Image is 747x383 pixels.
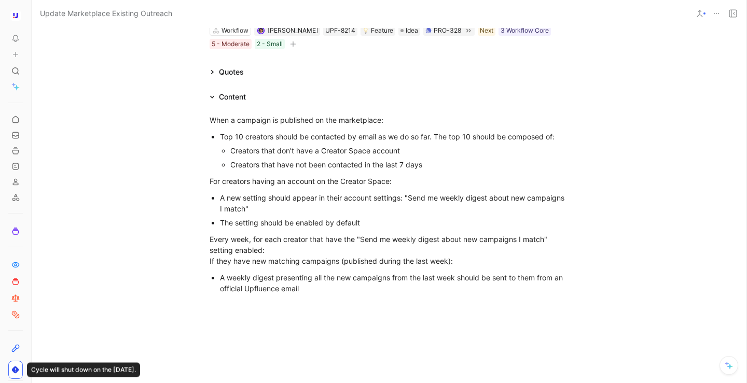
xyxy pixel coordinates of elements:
[8,8,23,23] button: Upfluence
[325,25,355,36] div: UPF-8214
[27,363,140,377] div: Cycle will shut down on the [DATE].
[480,25,493,36] div: Next
[220,272,569,294] div: A weekly digest presenting all the new campaigns from the last week should be sent to them from a...
[205,91,250,103] div: Content
[257,39,283,49] div: 2 - Small
[10,10,21,21] img: Upfluence
[219,91,246,103] div: Content
[220,192,569,214] div: A new setting should appear in their account settings: "Send me weekly digest about new campaigns...
[222,25,248,36] div: Workflow
[361,25,395,36] div: 💡Feature
[363,27,369,34] img: 💡
[210,234,569,266] div: Every week, for each creator that have the "Send me weekly digest about new campaigns I match" se...
[268,26,318,34] span: [PERSON_NAME]
[210,176,569,187] div: For creators having an account on the Creator Space:
[501,25,549,36] div: 3 Workflow Core
[210,115,569,125] div: When a campaign is published on the marketplace:
[363,25,393,36] div: Feature
[212,39,250,49] div: 5 - Moderate
[220,131,569,142] div: Top 10 creators should be contacted by email as we do so far. The top 10 should be composed of:
[40,7,172,20] span: Update Marketplace Existing Outreach
[258,27,264,33] img: avatar
[406,25,418,36] span: Idea
[220,217,569,228] div: The setting should be enabled by default
[434,25,461,36] div: PRO-328
[230,159,569,170] div: Creators that have not been contacted in the last 7 days
[205,66,248,78] div: Quotes
[230,145,569,156] div: Creators that don't have a Creator Space account
[219,66,244,78] div: Quotes
[398,25,420,36] div: Idea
